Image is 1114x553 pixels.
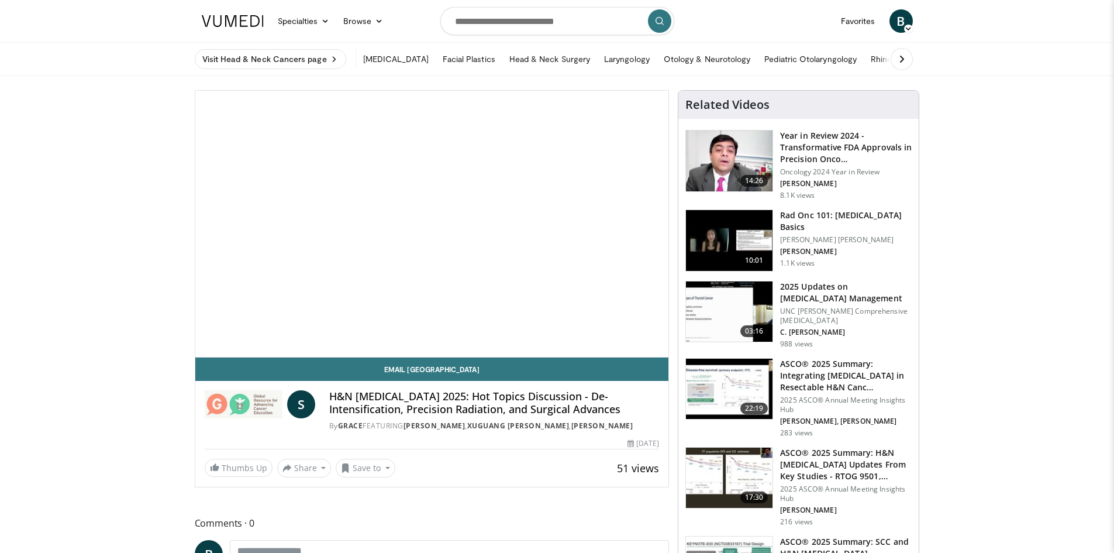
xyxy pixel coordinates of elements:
img: 59b31657-0fdf-4eb4-bc2c-b76a859f8026.150x105_q85_crop-smart_upscale.jpg [686,281,772,342]
div: [DATE] [627,438,659,449]
h4: Related Videos [685,98,770,112]
p: [PERSON_NAME] [PERSON_NAME] [780,235,912,245]
a: Head & Neck Surgery [502,47,597,71]
h3: Rad Onc 101: [MEDICAL_DATA] Basics [780,209,912,233]
img: 6b668687-9898-4518-9951-025704d4bc20.150x105_q85_crop-smart_upscale.jpg [686,359,772,420]
a: GRACE [338,421,363,431]
h3: 2025 Updates on [MEDICAL_DATA] Management [780,281,912,304]
p: 1.1K views [780,259,815,268]
a: [PERSON_NAME] [571,421,633,431]
a: 14:26 Year in Review 2024 - Transformative FDA Approvals in Precision Onco… Oncology 2024 Year in... [685,130,912,200]
a: Otology & Neurotology [657,47,757,71]
span: Comments 0 [195,516,670,531]
h4: H&N [MEDICAL_DATA] 2025: Hot Topics Discussion - De-Intensification, Precision Radiation, and Sur... [329,390,659,415]
a: [PERSON_NAME] [403,421,465,431]
h3: ASCO® 2025 Summary: H&N [MEDICAL_DATA] Updates From Key Studies - RTOG 9501,… [780,447,912,482]
img: VuMedi Logo [202,15,264,27]
p: [PERSON_NAME], [PERSON_NAME] [780,417,912,426]
a: 03:16 2025 Updates on [MEDICAL_DATA] Management UNC [PERSON_NAME] Comprehensive [MEDICAL_DATA] C.... [685,281,912,349]
p: 2025 ASCO® Annual Meeting Insights Hub [780,396,912,414]
span: 17:30 [740,492,768,503]
span: 14:26 [740,175,768,187]
p: 216 views [780,517,813,527]
a: Facial Plastics [436,47,502,71]
input: Search topics, interventions [440,7,674,35]
span: 10:01 [740,255,768,266]
p: 283 views [780,428,813,438]
a: 17:30 ASCO® 2025 Summary: H&N [MEDICAL_DATA] Updates From Key Studies - RTOG 9501,… 2025 ASCO® An... [685,447,912,527]
a: Thumbs Up [205,459,273,477]
span: 22:19 [740,403,768,414]
img: 7252e7b3-1b57-45cd-9037-c1da77b224bc.150x105_q85_crop-smart_upscale.jpg [686,448,772,509]
p: [PERSON_NAME] [780,179,912,188]
a: [MEDICAL_DATA] [356,47,436,71]
p: [PERSON_NAME] [780,247,912,256]
img: aee802ce-c4cb-403d-b093-d98594b3404c.150x105_q85_crop-smart_upscale.jpg [686,210,772,271]
button: Share [277,459,332,478]
p: 2025 ASCO® Annual Meeting Insights Hub [780,485,912,503]
a: 10:01 Rad Onc 101: [MEDICAL_DATA] Basics [PERSON_NAME] [PERSON_NAME] [PERSON_NAME] 1.1K views [685,209,912,272]
p: C. [PERSON_NAME] [780,328,912,337]
p: 8.1K views [780,191,815,200]
a: S [287,390,315,418]
video-js: Video Player [195,91,669,358]
a: 22:19 ASCO® 2025 Summary: Integrating [MEDICAL_DATA] in Resectable H&N Canc… 2025 ASCO® Annual Me... [685,358,912,438]
img: 22cacae0-80e8-46c7-b946-25cff5e656fa.150x105_q85_crop-smart_upscale.jpg [686,130,772,191]
button: Save to [336,459,395,478]
div: By FEATURING , , [329,421,659,431]
span: 03:16 [740,325,768,337]
a: Browse [336,9,390,33]
p: UNC [PERSON_NAME] Comprehensive [MEDICAL_DATA] [780,307,912,325]
a: Specialties [271,9,337,33]
span: 51 views [617,461,659,475]
img: GRACE [205,390,282,418]
p: 988 views [780,339,813,349]
a: Xuguang [PERSON_NAME] [467,421,570,431]
a: Pediatric Otolaryngology [757,47,864,71]
a: Laryngology [597,47,657,71]
a: Rhinology & Allergy [864,47,950,71]
h3: ASCO® 2025 Summary: Integrating [MEDICAL_DATA] in Resectable H&N Canc… [780,358,912,393]
a: B [889,9,913,33]
p: Oncology 2024 Year in Review [780,167,912,177]
a: Visit Head & Neck Cancers page [195,49,346,69]
a: Email [GEOGRAPHIC_DATA] [195,358,669,381]
p: [PERSON_NAME] [780,506,912,515]
h3: Year in Review 2024 - Transformative FDA Approvals in Precision Onco… [780,130,912,165]
a: Favorites [834,9,882,33]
